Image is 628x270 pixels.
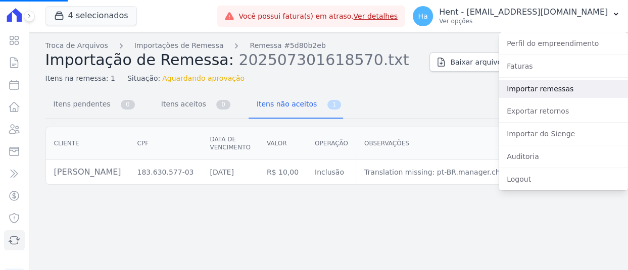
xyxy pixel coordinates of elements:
a: Auditoria [499,147,628,166]
a: Itens não aceitos 1 [249,92,344,119]
span: Itens na remessa: 1 [45,73,115,84]
td: [DATE] [202,160,258,185]
nav: Breadcrumb [45,40,422,51]
span: Baixar arquivo [450,57,502,67]
a: Faturas [499,57,628,75]
a: Remessa #5d80b2eb [250,40,325,51]
span: 202507301618570.txt [238,50,409,69]
button: Ha Hent - [EMAIL_ADDRESS][DOMAIN_NAME] Ver opções [405,2,628,30]
span: Você possui fatura(s) em atraso. [238,11,398,22]
span: Aguardando aprovação [162,73,245,84]
span: Itens pendentes [47,94,113,114]
p: Hent - [EMAIL_ADDRESS][DOMAIN_NAME] [439,7,608,17]
a: Exportar retornos [499,102,628,120]
span: Situação: [127,73,160,84]
span: Itens aceitos [155,94,208,114]
a: Troca de Arquivos [45,40,108,51]
th: Data de vencimento [202,127,258,160]
a: Logout [499,170,628,188]
span: Ha [418,13,427,20]
a: Importar remessas [499,80,628,98]
span: 0 [121,100,135,110]
a: Perfil do empreendimento [499,34,628,52]
td: R$ 10,00 [259,160,307,185]
span: Itens não aceitos [251,94,319,114]
span: 0 [216,100,230,110]
a: Ver detalhes [353,12,398,20]
td: 183.630.577-03 [129,160,202,185]
a: Baixar arquivo [429,52,510,72]
span: 1 [327,100,342,110]
button: 4 selecionados [45,6,137,25]
th: CPF [129,127,202,160]
a: Importações de Remessa [134,40,224,51]
a: Importar do Sienge [499,125,628,143]
p: Ver opções [439,17,608,25]
th: Operação [307,127,356,160]
th: Cliente [46,127,129,160]
a: Itens aceitos 0 [153,92,232,119]
td: Inclusão [307,160,356,185]
span: Importação de Remessa: [45,51,234,69]
a: Itens pendentes 0 [45,92,137,119]
td: [PERSON_NAME] [46,160,129,185]
th: Valor [259,127,307,160]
